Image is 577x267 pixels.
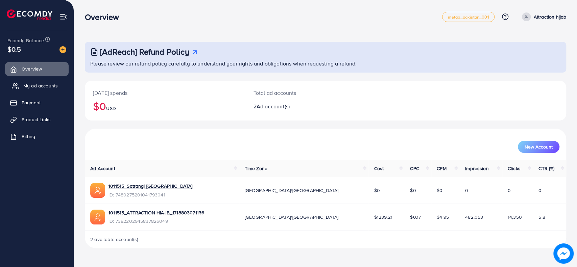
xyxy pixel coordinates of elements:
[59,46,66,53] img: image
[93,100,237,112] h2: $0
[109,209,204,216] a: 1011515_ATTRACTION HIAJB_1718803071136
[374,214,392,220] span: $1239.21
[106,105,116,112] span: USD
[245,165,267,172] span: Time Zone
[22,133,35,140] span: Billing
[538,165,554,172] span: CTR (%)
[109,218,204,224] span: ID: 7382202945837826049
[538,187,542,194] span: 0
[442,12,495,22] a: metap_pakistan_001
[465,187,468,194] span: 0
[90,59,562,68] p: Please review our refund policy carefully to understand your rights and obligations when requesti...
[465,214,483,220] span: 482,053
[374,165,384,172] span: Cost
[93,89,237,97] p: [DATE] spends
[508,165,521,172] span: Clicks
[90,210,105,224] img: ic-ads-acc.e4c84228.svg
[525,144,553,149] span: New Account
[22,116,51,123] span: Product Links
[90,183,105,198] img: ic-ads-acc.e4c84228.svg
[410,214,421,220] span: $0.17
[533,13,566,21] p: Attraction hijab
[518,141,559,153] button: New Account
[22,65,42,72] span: Overview
[555,245,572,262] img: image
[410,187,416,194] span: $0
[5,113,69,126] a: Product Links
[5,96,69,109] a: Payment
[5,62,69,76] a: Overview
[508,187,511,194] span: 0
[90,236,139,243] span: 2 available account(s)
[538,214,545,220] span: 5.8
[22,99,41,106] span: Payment
[7,37,44,44] span: Ecomdy Balance
[5,79,69,92] a: My ad accounts
[437,187,442,194] span: $0
[448,15,489,19] span: metap_pakistan_001
[437,214,449,220] span: $4.95
[254,103,358,110] h2: 2
[465,165,489,172] span: Impression
[257,103,290,110] span: Ad account(s)
[5,130,69,143] a: Billing
[7,9,52,20] img: logo
[374,187,380,194] span: $0
[85,12,124,22] h3: Overview
[437,165,446,172] span: CPM
[519,12,566,21] a: Attraction hijab
[109,191,192,198] span: ID: 7480275201041793041
[109,183,192,189] a: 1011515_Satrangi [GEOGRAPHIC_DATA]
[245,214,339,220] span: [GEOGRAPHIC_DATA]/[GEOGRAPHIC_DATA]
[90,165,115,172] span: Ad Account
[59,13,67,21] img: menu
[7,44,21,54] span: $0.5
[245,187,339,194] span: [GEOGRAPHIC_DATA]/[GEOGRAPHIC_DATA]
[410,165,419,172] span: CPC
[100,47,189,57] h3: [AdReach] Refund Policy
[254,89,358,97] p: Total ad accounts
[508,214,522,220] span: 14,350
[23,82,58,89] span: My ad accounts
